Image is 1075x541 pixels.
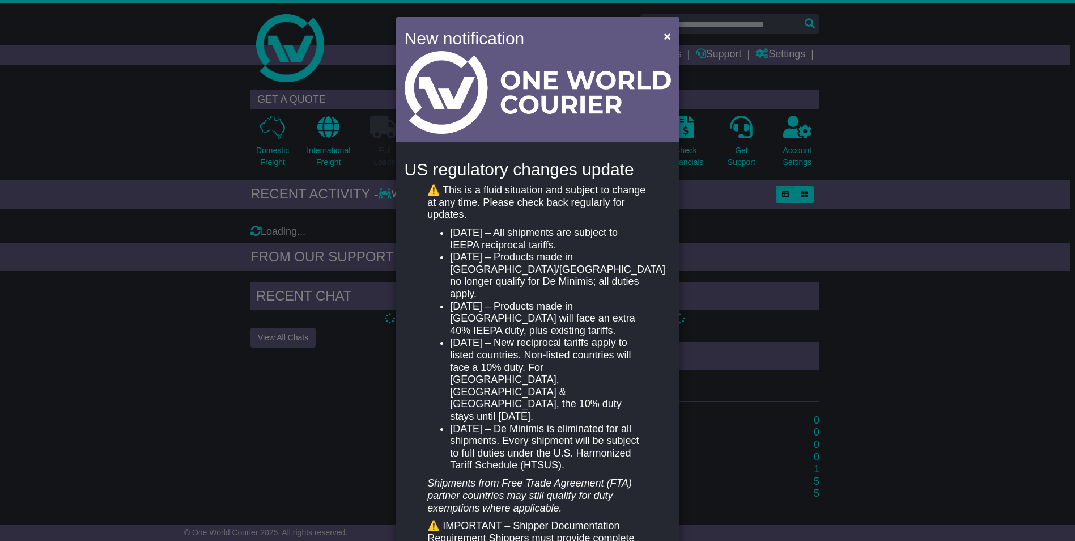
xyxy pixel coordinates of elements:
[405,51,671,134] img: Light
[450,227,647,251] li: [DATE] – All shipments are subject to IEEPA reciprocal tariffs.
[450,337,647,422] li: [DATE] – New reciprocal tariffs apply to listed countries. Non-listed countries will face a 10% d...
[450,301,647,337] li: [DATE] – Products made in [GEOGRAPHIC_DATA] will face an extra 40% IEEPA duty, plus existing tari...
[405,26,648,51] h4: New notification
[405,160,671,179] h4: US regulatory changes update
[427,184,647,221] p: ⚠️ This is a fluid situation and subject to change at any time. Please check back regularly for u...
[664,29,670,43] span: ×
[450,423,647,472] li: [DATE] – De Minimis is eliminated for all shipments. Every shipment will be subject to full dutie...
[427,477,632,513] em: Shipments from Free Trade Agreement (FTA) partner countries may still qualify for duty exemptions...
[658,24,676,48] button: Close
[450,251,647,300] li: [DATE] – Products made in [GEOGRAPHIC_DATA]/[GEOGRAPHIC_DATA] no longer qualify for De Minimis; a...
